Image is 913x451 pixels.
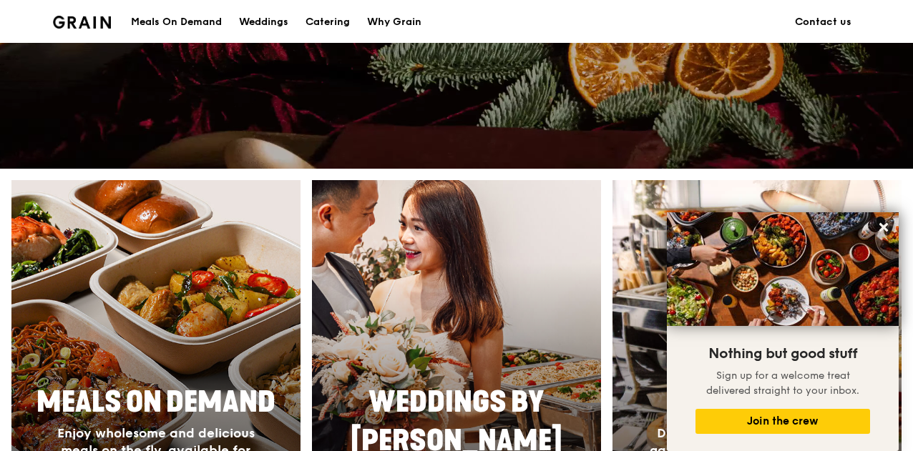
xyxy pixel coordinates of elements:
[706,370,859,397] span: Sign up for a welcome treat delivered straight to your inbox.
[239,1,288,44] div: Weddings
[306,1,350,44] div: Catering
[367,1,421,44] div: Why Grain
[708,345,857,362] span: Nothing but good stuff
[358,1,430,44] a: Why Grain
[53,16,111,29] img: Grain
[230,1,297,44] a: Weddings
[695,409,870,434] button: Join the crew
[786,1,860,44] a: Contact us
[131,1,222,44] div: Meals On Demand
[297,1,358,44] a: Catering
[872,216,895,239] button: Close
[667,212,899,326] img: DSC07876-Edit02-Large.jpeg
[36,385,275,420] span: Meals On Demand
